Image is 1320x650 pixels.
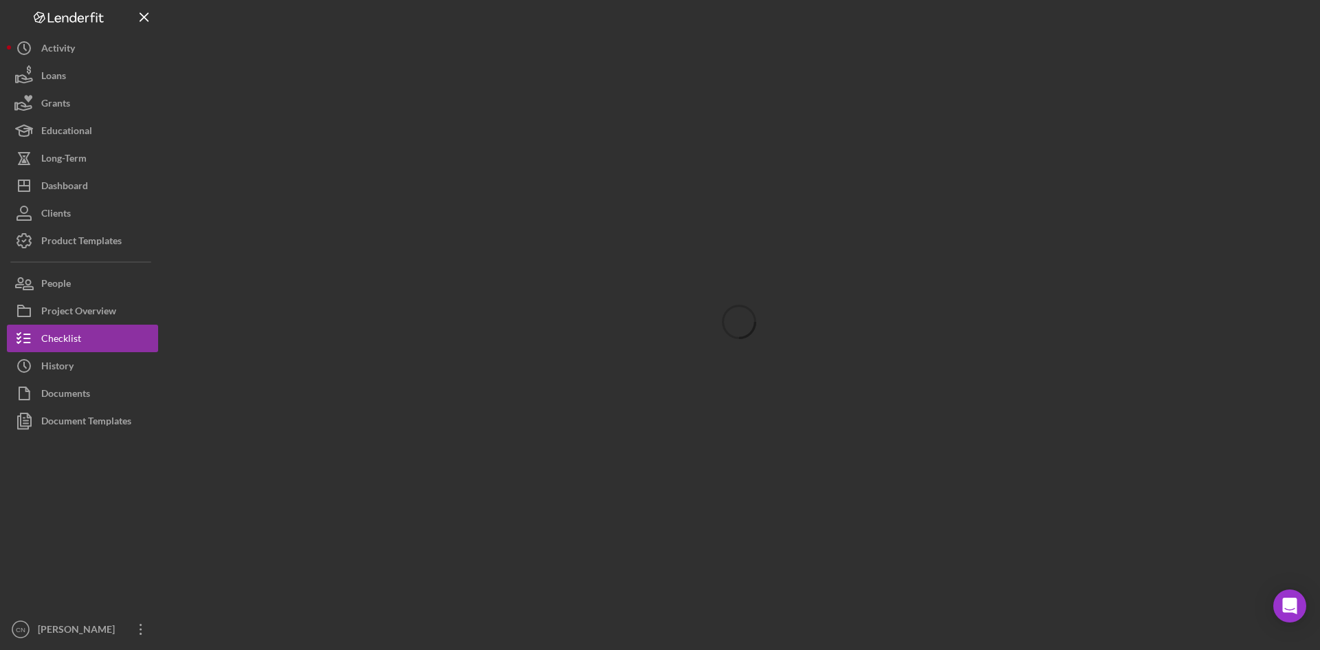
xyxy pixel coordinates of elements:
button: Clients [7,199,158,227]
div: Checklist [41,325,81,356]
button: Grants [7,89,158,117]
button: Dashboard [7,172,158,199]
button: Loans [7,62,158,89]
div: Clients [41,199,71,230]
button: Product Templates [7,227,158,254]
div: People [41,270,71,301]
button: Document Templates [7,407,158,435]
div: History [41,352,74,383]
button: People [7,270,158,297]
div: Long-Term [41,144,87,175]
div: Product Templates [41,227,122,258]
div: [PERSON_NAME] [34,616,124,647]
div: Educational [41,117,92,148]
div: Loans [41,62,66,93]
button: Educational [7,117,158,144]
button: CN[PERSON_NAME] [7,616,158,643]
button: Long-Term [7,144,158,172]
div: Open Intercom Messenger [1273,589,1306,622]
div: Project Overview [41,297,116,328]
div: Activity [41,34,75,65]
div: Dashboard [41,172,88,203]
text: CN [16,626,25,633]
button: Checklist [7,325,158,352]
button: History [7,352,158,380]
div: Grants [41,89,70,120]
button: Activity [7,34,158,62]
button: Documents [7,380,158,407]
button: Project Overview [7,297,158,325]
div: Document Templates [41,407,131,438]
div: Documents [41,380,90,411]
